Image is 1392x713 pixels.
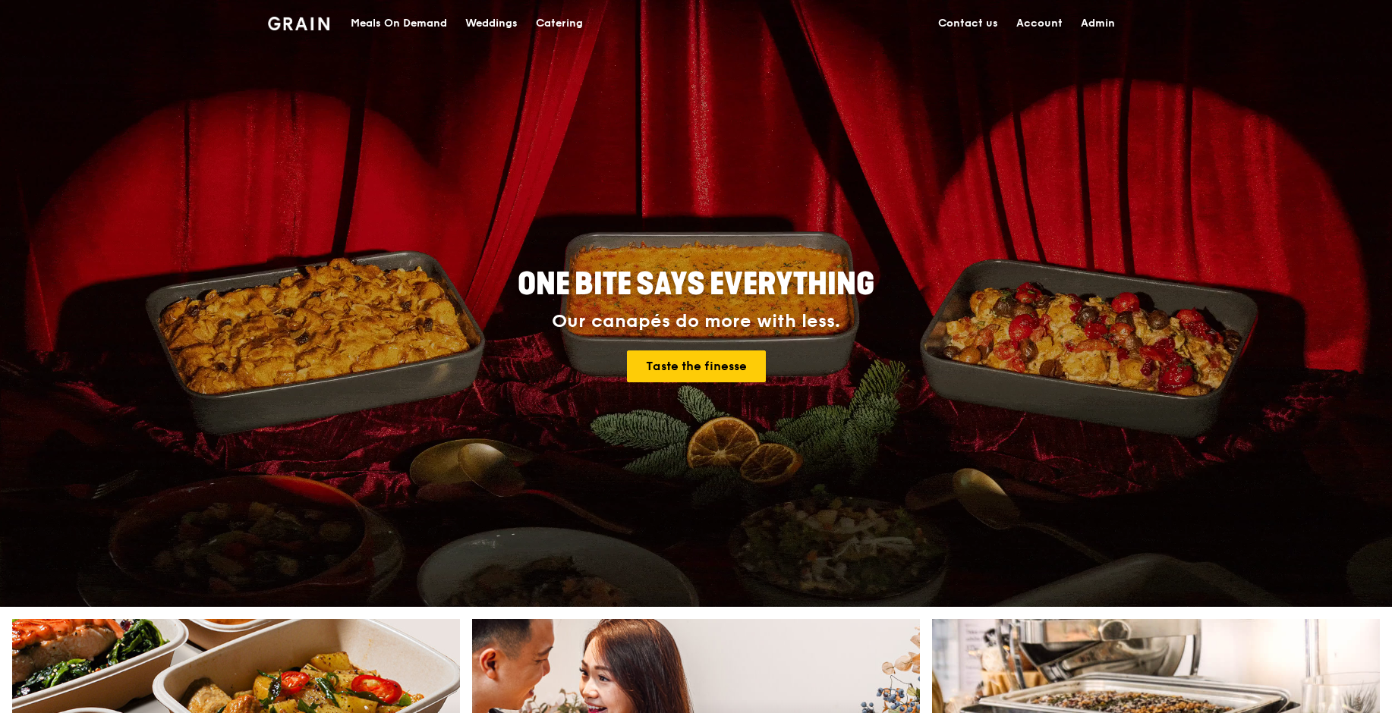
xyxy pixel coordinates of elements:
[423,311,969,332] div: Our canapés do more with less.
[627,350,766,382] a: Taste the finesse
[518,266,874,303] span: ONE BITE SAYS EVERYTHING
[929,1,1007,46] a: Contact us
[351,1,447,46] div: Meals On Demand
[465,1,518,46] div: Weddings
[268,17,329,30] img: Grain
[1007,1,1072,46] a: Account
[536,1,583,46] div: Catering
[456,1,527,46] a: Weddings
[527,1,592,46] a: Catering
[1072,1,1124,46] a: Admin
